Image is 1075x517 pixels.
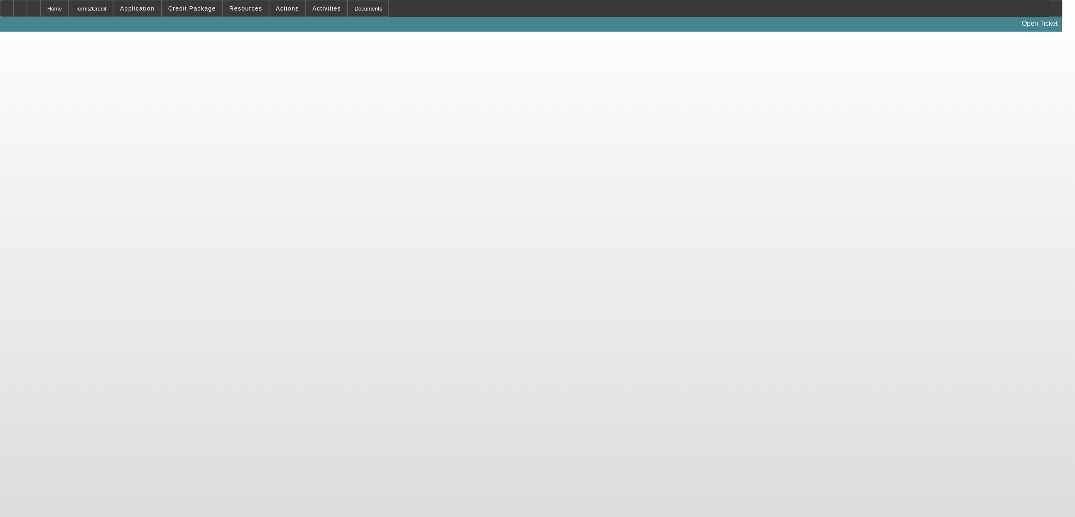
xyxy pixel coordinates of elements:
button: Application [113,0,161,16]
button: Credit Package [162,0,222,16]
span: Application [120,5,154,12]
button: Resources [223,0,269,16]
span: Activities [313,5,341,12]
span: Resources [229,5,262,12]
span: Credit Package [168,5,216,12]
span: Actions [276,5,299,12]
a: Open Ticket [1018,16,1061,31]
button: Activities [306,0,348,16]
button: Actions [269,0,305,16]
